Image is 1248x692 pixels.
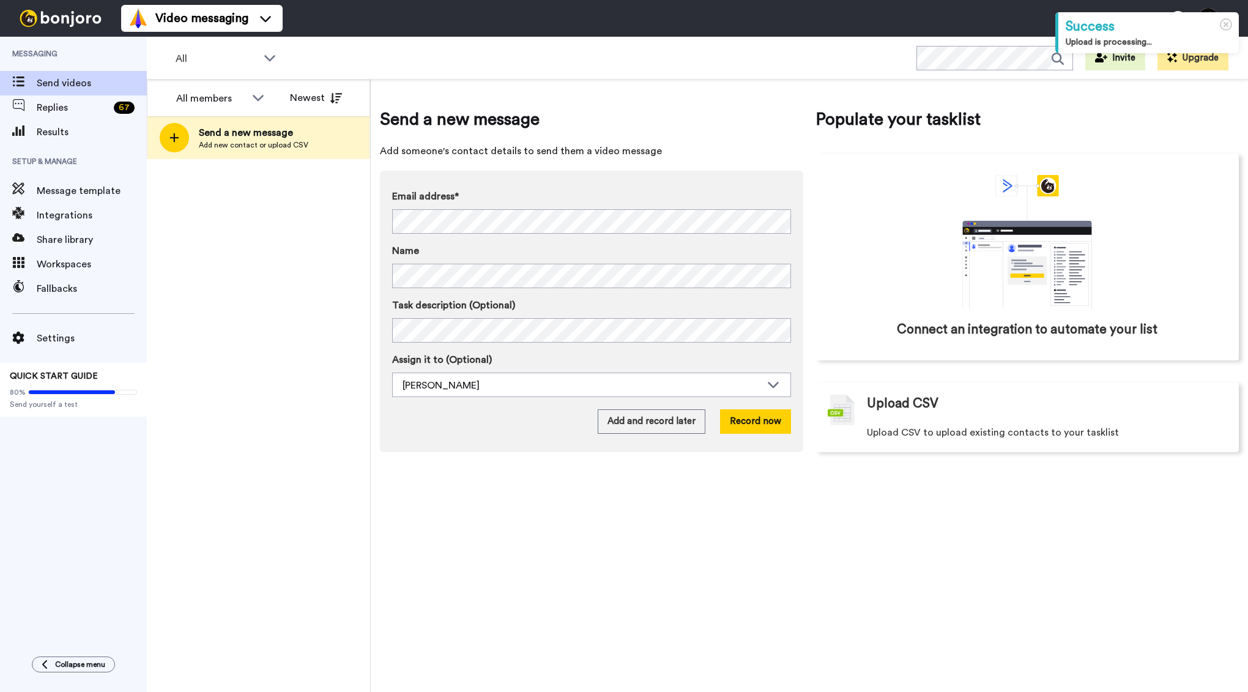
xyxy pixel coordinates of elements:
[380,107,803,132] span: Send a new message
[392,189,791,204] label: Email address*
[199,140,308,150] span: Add new contact or upload CSV
[37,257,147,272] span: Workspaces
[828,395,855,425] img: csv-grey.png
[392,244,419,258] span: Name
[392,298,791,313] label: Task description (Optional)
[128,9,148,28] img: vm-color.svg
[1066,36,1231,48] div: Upload is processing...
[598,409,705,434] button: Add and record later
[935,175,1119,308] div: animation
[199,125,308,140] span: Send a new message
[867,425,1119,440] span: Upload CSV to upload existing contacts to your tasklist
[37,208,147,223] span: Integrations
[176,51,258,66] span: All
[867,395,938,413] span: Upload CSV
[10,400,137,409] span: Send yourself a test
[114,102,135,114] div: 67
[176,91,246,106] div: All members
[720,409,791,434] button: Record now
[37,233,147,247] span: Share library
[1157,46,1228,70] button: Upgrade
[897,321,1157,339] span: Connect an integration to automate your list
[155,10,248,27] span: Video messaging
[37,76,147,91] span: Send videos
[1085,46,1145,70] button: Invite
[10,387,26,397] span: 80%
[380,144,803,158] span: Add someone's contact details to send them a video message
[55,660,105,669] span: Collapse menu
[37,331,147,346] span: Settings
[815,107,1239,132] span: Populate your tasklist
[37,281,147,296] span: Fallbacks
[1066,17,1231,36] div: Success
[15,10,106,27] img: bj-logo-header-white.svg
[32,657,115,672] button: Collapse menu
[37,100,109,115] span: Replies
[37,184,147,198] span: Message template
[37,125,147,140] span: Results
[392,352,791,367] label: Assign it to (Optional)
[10,372,98,381] span: QUICK START GUIDE
[403,378,761,393] div: [PERSON_NAME]
[281,86,351,110] button: Newest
